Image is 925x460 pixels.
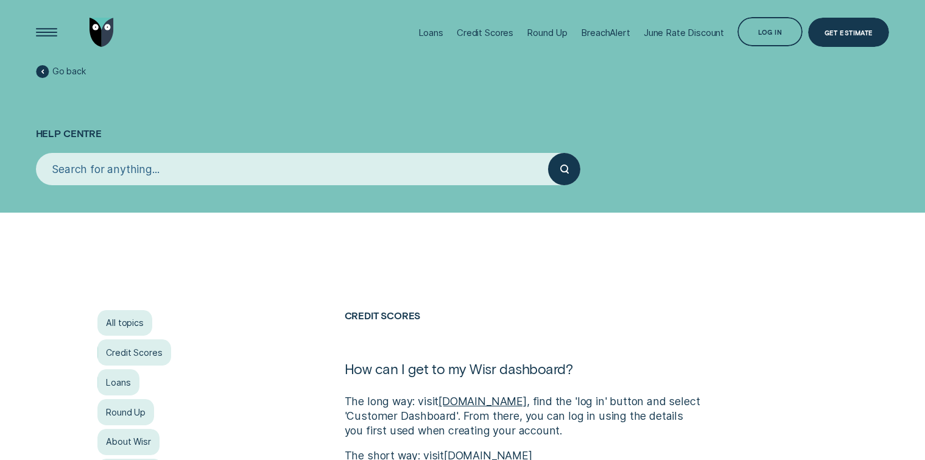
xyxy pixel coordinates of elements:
h2: Credit Scores [345,310,705,361]
a: Go back [36,65,86,78]
div: BreachAlert [581,27,630,38]
h1: How can I get to my Wisr dashboard? [345,360,705,394]
button: Submit your search query. [548,153,580,185]
img: Wisr [90,18,114,47]
div: Loans [418,27,443,38]
a: [DOMAIN_NAME] [438,395,527,408]
a: About Wisr [97,429,160,455]
div: Round Up [527,27,568,38]
div: June Rate Discount [644,27,724,38]
a: Get Estimate [808,18,889,47]
button: Open Menu [32,18,61,47]
input: Search for anything... [36,153,548,185]
p: The long way: visit , find the 'log in' button and select 'Customer Dashboard'. From there, you c... [345,394,705,438]
div: Credit Scores [457,27,513,38]
a: Credit Scores [97,339,171,366]
a: Credit Scores [345,310,420,321]
button: Log in [737,17,803,46]
a: All topics [97,310,152,336]
span: Go back [52,66,86,77]
h1: Help Centre [36,79,890,153]
a: Round Up [97,399,154,425]
a: Loans [97,369,139,395]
